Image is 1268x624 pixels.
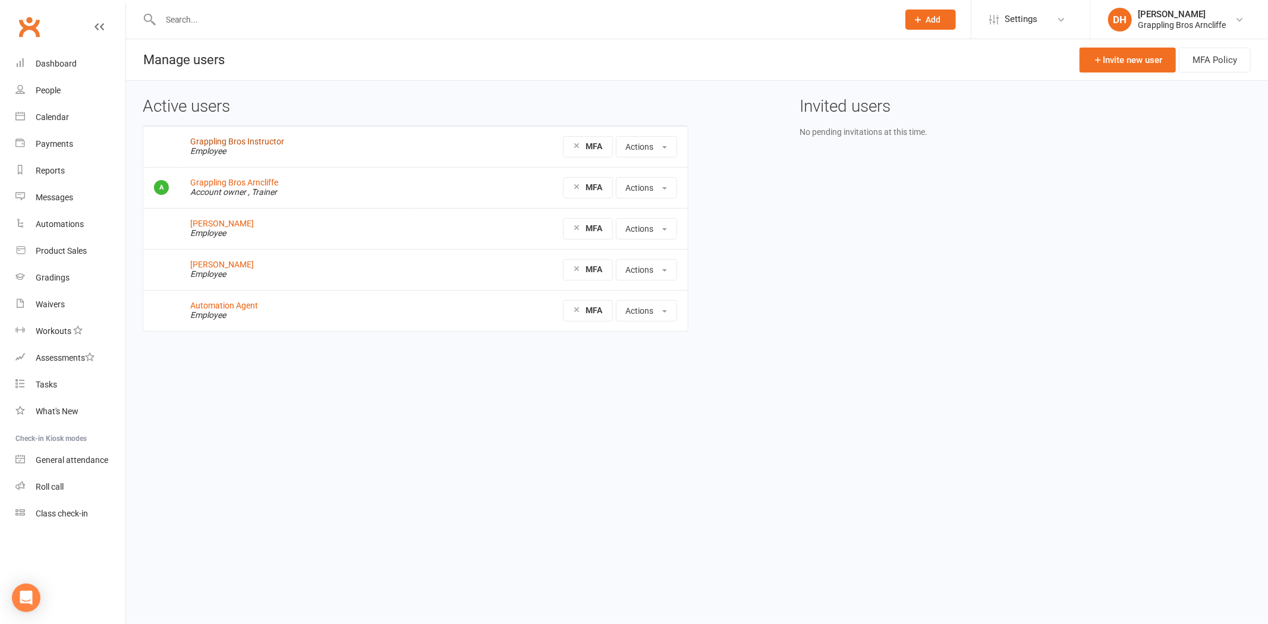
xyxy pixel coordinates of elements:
[14,12,44,42] a: Clubworx
[586,223,603,233] strong: MFA
[586,264,603,274] strong: MFA
[15,264,125,291] a: Gradings
[36,509,88,518] div: Class check-in
[15,238,125,264] a: Product Sales
[36,166,65,175] div: Reports
[586,182,603,192] strong: MFA
[190,310,226,320] em: Employee
[616,136,677,157] button: Actions
[15,211,125,238] a: Automations
[36,455,108,465] div: General attendance
[616,259,677,281] button: Actions
[15,51,125,77] a: Dashboard
[36,86,61,95] div: People
[190,146,226,156] em: Employee
[15,398,125,425] a: What's New
[36,300,65,309] div: Waivers
[1138,9,1226,20] div: [PERSON_NAME]
[190,187,246,197] em: Account owner
[36,273,70,282] div: Gradings
[1080,48,1176,73] a: Invite new user
[15,157,125,184] a: Reports
[36,193,73,202] div: Messages
[190,178,278,187] a: Grappling Bros Arncliffe
[190,137,284,146] a: Grappling Bros Instructor
[15,500,125,527] a: Class kiosk mode
[36,112,69,122] div: Calendar
[586,305,603,315] strong: MFA
[15,318,125,345] a: Workouts
[15,104,125,131] a: Calendar
[15,474,125,500] a: Roll call
[190,228,226,238] em: Employee
[15,345,125,371] a: Assessments
[126,39,225,80] h1: Manage users
[1108,8,1132,31] div: DH
[143,97,688,116] h3: Active users
[36,353,95,363] div: Assessments
[15,77,125,104] a: People
[36,139,73,149] div: Payments
[15,184,125,211] a: Messages
[157,11,890,28] input: Search...
[36,380,57,389] div: Tasks
[36,482,64,491] div: Roll call
[36,406,78,416] div: What's New
[616,218,677,239] button: Actions
[586,141,603,151] strong: MFA
[190,219,254,228] a: [PERSON_NAME]
[190,301,258,310] a: Automation Agent
[36,59,77,68] div: Dashboard
[12,584,40,612] div: Open Intercom Messenger
[15,371,125,398] a: Tasks
[36,219,84,229] div: Automations
[248,187,277,197] em: , Trainer
[800,97,1251,116] h3: Invited users
[15,447,125,474] a: General attendance kiosk mode
[1179,48,1251,73] button: MFA Policy
[616,177,677,198] button: Actions
[15,131,125,157] a: Payments
[616,300,677,322] button: Actions
[1005,6,1037,33] span: Settings
[36,246,87,256] div: Product Sales
[905,10,956,30] button: Add
[36,326,71,336] div: Workouts
[190,260,254,269] a: [PERSON_NAME]
[800,125,1251,138] div: No pending invitations at this time.
[15,291,125,318] a: Waivers
[190,269,226,279] em: Employee
[926,15,941,24] span: Add
[1138,20,1226,30] div: Grappling Bros Arncliffe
